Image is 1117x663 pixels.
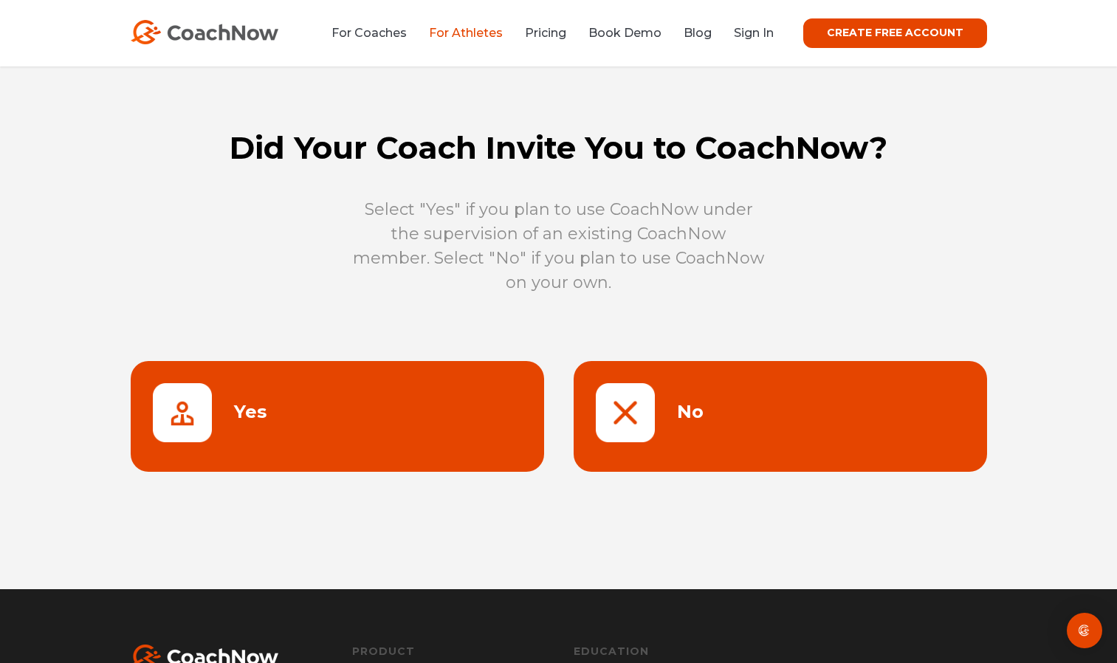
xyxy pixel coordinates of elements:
[588,26,661,40] a: Book Demo
[352,645,415,659] a: Product
[131,20,278,44] img: CoachNow Logo
[525,26,566,40] a: Pricing
[803,18,987,48] a: CREATE FREE ACCOUNT
[574,645,766,659] a: Education
[116,129,1002,168] h1: Did Your Coach Invite You to CoachNow?
[734,26,774,40] a: Sign In
[684,26,712,40] a: Blog
[429,26,503,40] a: For Athletes
[352,197,766,295] p: Select "Yes" if you plan to use CoachNow under the supervision of an existing CoachNow member. Se...
[331,26,407,40] a: For Coaches
[1067,613,1102,648] div: Open Intercom Messenger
